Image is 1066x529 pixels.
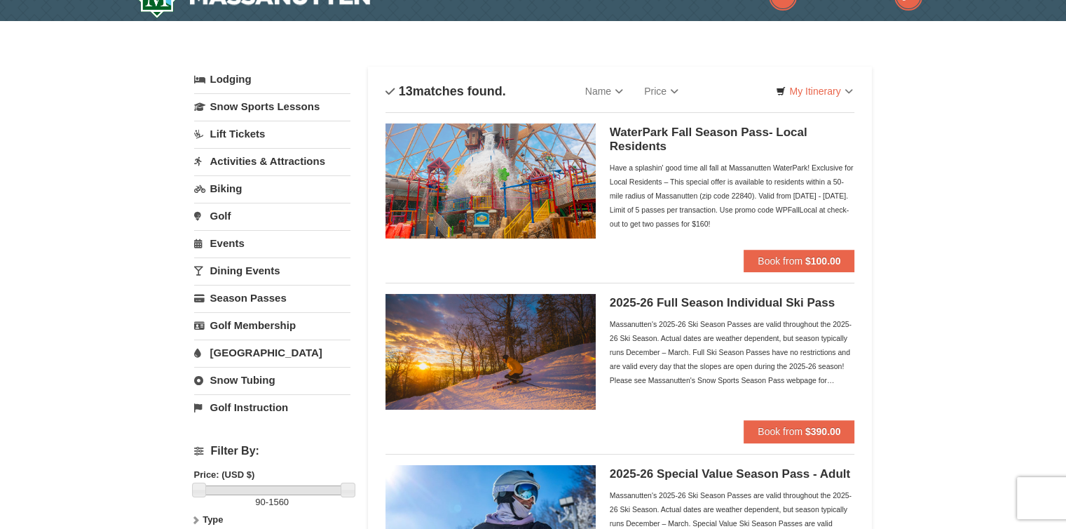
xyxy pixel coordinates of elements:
span: 90 [255,497,265,507]
h5: WaterPark Fall Season Pass- Local Residents [610,126,855,154]
a: [GEOGRAPHIC_DATA] [194,340,350,366]
a: Snow Sports Lessons [194,93,350,119]
a: Biking [194,175,350,201]
label: - [194,495,350,509]
a: Season Passes [194,285,350,311]
a: Golf Instruction [194,394,350,420]
div: Massanutten's 2025-26 Ski Season Passes are valid throughout the 2025-26 Ski Season. Actual dates... [610,317,855,387]
strong: $390.00 [805,426,841,437]
span: 13 [399,84,413,98]
h5: 2025-26 Special Value Season Pass - Adult [610,467,855,481]
a: Lift Tickets [194,121,350,147]
button: Book from $390.00 [744,420,854,443]
img: 6619937-212-8c750e5f.jpg [385,123,596,239]
a: Snow Tubing [194,367,350,393]
strong: Type [203,514,223,525]
strong: Price: (USD $) [194,469,255,480]
a: Price [634,77,689,105]
a: Golf Membership [194,312,350,338]
button: Book from $100.00 [744,250,854,272]
a: Golf [194,203,350,229]
h4: matches found. [385,84,506,98]
a: Events [194,230,350,256]
a: Activities & Attractions [194,148,350,174]
a: Lodging [194,67,350,92]
strong: $100.00 [805,255,841,267]
a: Dining Events [194,257,350,283]
h4: Filter By: [194,445,350,457]
a: My Itinerary [767,81,861,102]
a: Name [575,77,634,105]
img: 6619937-208-2295c65e.jpg [385,294,596,409]
div: Have a splashin' good time all fall at Massanutten WaterPark! Exclusive for Local Residents – Thi... [610,161,855,231]
span: Book from [758,426,802,437]
h5: 2025-26 Full Season Individual Ski Pass [610,296,855,310]
span: 1560 [268,497,289,507]
span: Book from [758,255,802,267]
